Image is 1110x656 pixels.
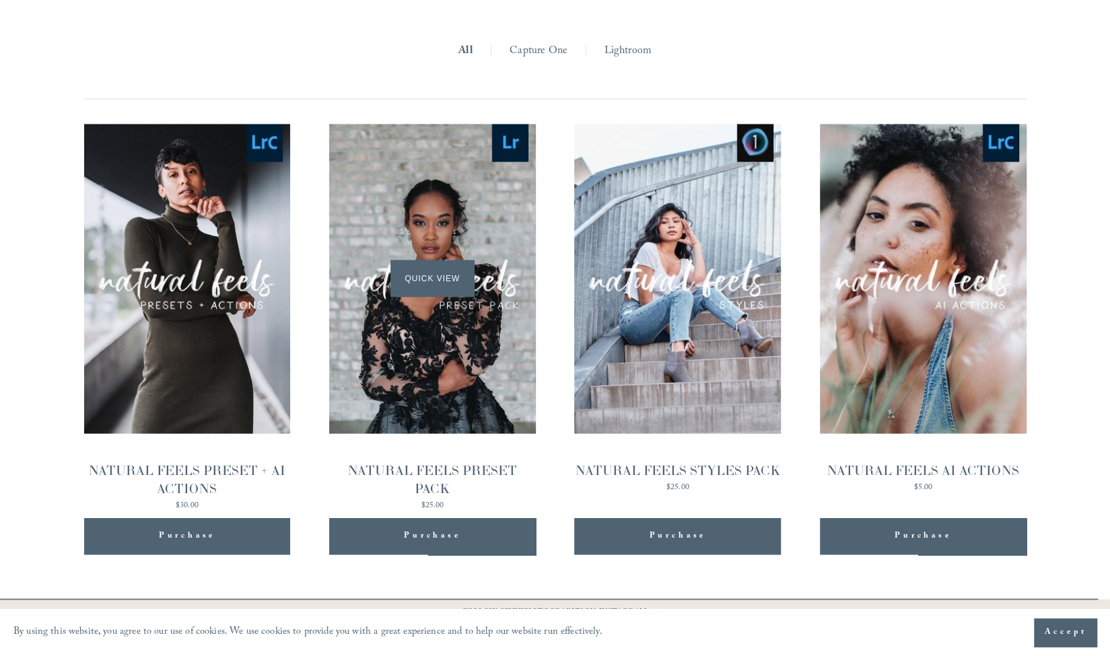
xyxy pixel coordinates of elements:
[510,41,567,62] a: Capture One
[84,461,291,497] div: NATURAL FEELS PRESET + AI ACTIONS
[329,461,536,497] div: NATURAL FEELS PRESET PACK
[84,517,291,554] button: Purchase
[84,501,291,509] div: $30.00
[604,41,652,62] a: Lightroom
[329,124,536,512] a: NATURAL FEELS PRESET PACK
[574,517,781,554] button: Purchase
[84,124,291,512] a: NATURAL FEELS PRESET + AI ACTIONS
[329,501,536,509] div: $25.00
[575,461,781,479] div: NATURAL FEELS STYLES PACK
[575,483,781,491] div: $25.00
[1044,626,1086,639] span: Accept
[820,517,1027,554] button: Purchase
[827,461,1019,479] div: NATURAL FEELS AI ACTIONS
[650,527,706,544] span: Purchase
[820,124,1027,494] a: NATURAL FEELS AI ACTIONS
[895,527,951,544] span: Purchase
[584,41,588,62] span: |
[438,605,673,620] p: FOLLOW @JBIVPHOTOGRAPHY ON INSTAGRAM
[574,124,781,494] a: NATURAL FEELS STYLES PACK
[404,527,460,544] span: Purchase
[458,41,473,62] a: All
[827,483,1019,491] div: $5.00
[13,623,602,643] p: By using this website, you agree to our use of cookies. We use cookies to provide you with a grea...
[390,260,475,297] span: Quick View
[159,527,215,544] span: Purchase
[489,41,493,62] span: |
[329,517,536,554] button: Purchase
[1034,618,1097,647] button: Accept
